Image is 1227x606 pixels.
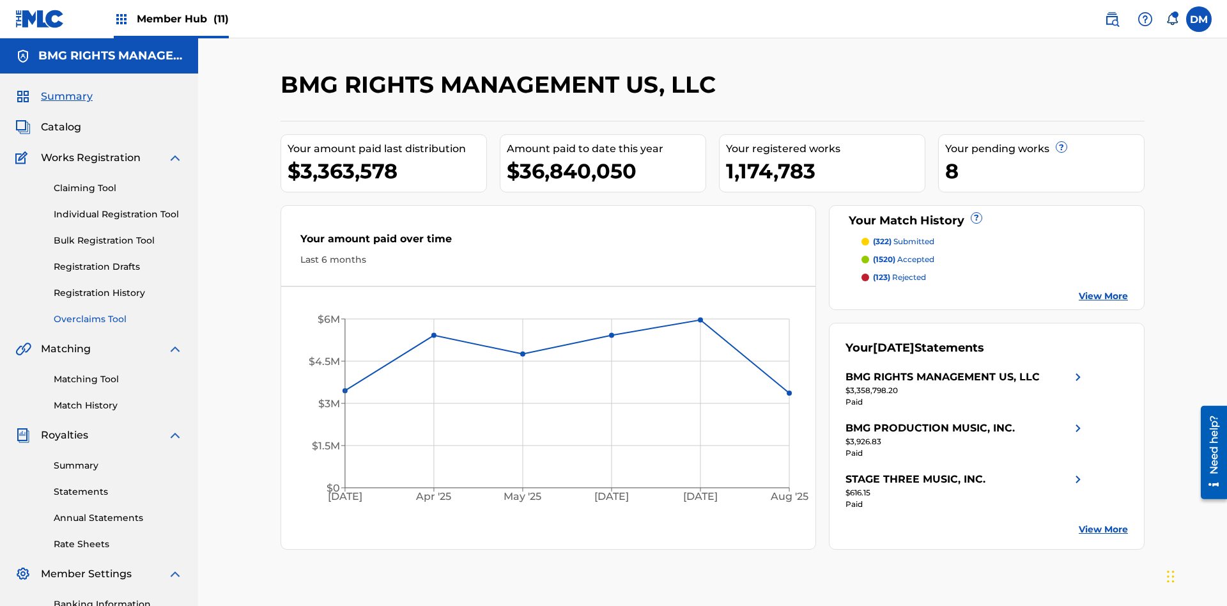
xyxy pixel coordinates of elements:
div: Your registered works [726,141,925,157]
tspan: [DATE] [684,491,718,503]
tspan: $0 [327,482,340,494]
a: Overclaims Tool [54,313,183,326]
a: Registration Drafts [54,260,183,274]
div: Paid [845,499,1086,510]
img: expand [167,341,183,357]
iframe: Chat Widget [1163,545,1227,606]
div: $3,363,578 [288,157,486,185]
tspan: $1.5M [312,440,340,452]
tspan: May '25 [504,491,542,503]
img: right chevron icon [1070,369,1086,385]
a: BMG PRODUCTION MUSIC, INC.right chevron icon$3,926.83Paid [845,421,1086,459]
a: STAGE THREE MUSIC, INC.right chevron icon$616.15Paid [845,472,1086,510]
img: Top Rightsholders [114,12,129,27]
img: Member Settings [15,566,31,582]
img: search [1104,12,1120,27]
tspan: [DATE] [328,491,362,503]
div: Your pending works [945,141,1144,157]
h2: BMG RIGHTS MANAGEMENT US, LLC [281,70,722,99]
span: Works Registration [41,150,141,166]
img: expand [167,150,183,166]
span: Royalties [41,428,88,443]
div: Help [1132,6,1158,32]
div: STAGE THREE MUSIC, INC. [845,472,985,487]
div: Notifications [1166,13,1178,26]
span: (322) [873,237,891,246]
span: (123) [873,272,890,282]
div: BMG RIGHTS MANAGEMENT US, LLC [845,369,1040,385]
a: Matching Tool [54,373,183,386]
div: Your amount paid over time [300,231,796,253]
span: (1520) [873,254,895,264]
span: Matching [41,341,91,357]
img: Accounts [15,49,31,64]
span: [DATE] [873,341,914,355]
img: expand [167,566,183,582]
a: View More [1079,290,1128,303]
div: User Menu [1186,6,1212,32]
a: Public Search [1099,6,1125,32]
tspan: $3M [318,398,340,410]
a: (123) rejected [861,272,1129,283]
img: Royalties [15,428,31,443]
div: Drag [1167,557,1175,596]
a: BMG RIGHTS MANAGEMENT US, LLCright chevron icon$3,358,798.20Paid [845,369,1086,408]
img: MLC Logo [15,10,65,28]
a: Claiming Tool [54,182,183,195]
h5: BMG RIGHTS MANAGEMENT US, LLC [38,49,183,63]
div: 8 [945,157,1144,185]
div: Amount paid to date this year [507,141,706,157]
div: $36,840,050 [507,157,706,185]
img: right chevron icon [1070,472,1086,487]
a: Individual Registration Tool [54,208,183,221]
a: (322) submitted [861,236,1129,247]
a: Statements [54,485,183,499]
tspan: $6M [318,313,340,325]
div: Your Statements [845,339,984,357]
img: Works Registration [15,150,32,166]
a: Rate Sheets [54,538,183,551]
span: ? [971,213,982,223]
img: Matching [15,341,31,357]
a: Registration History [54,286,183,300]
div: $616.15 [845,487,1086,499]
div: 1,174,783 [726,157,925,185]
div: BMG PRODUCTION MUSIC, INC. [845,421,1015,436]
span: Member Hub [137,12,229,26]
div: $3,358,798.20 [845,385,1086,396]
p: accepted [873,254,934,265]
iframe: Resource Center [1191,401,1227,506]
div: Paid [845,396,1086,408]
img: Summary [15,89,31,104]
a: SummarySummary [15,89,93,104]
p: submitted [873,236,934,247]
a: Bulk Registration Tool [54,234,183,247]
div: Paid [845,447,1086,459]
img: expand [167,428,183,443]
a: Match History [54,399,183,412]
div: Last 6 months [300,253,796,267]
tspan: Aug '25 [770,491,808,503]
p: rejected [873,272,926,283]
img: right chevron icon [1070,421,1086,436]
span: (11) [213,13,229,25]
a: View More [1079,523,1128,536]
tspan: $4.5M [309,355,340,368]
span: Summary [41,89,93,104]
a: Summary [54,459,183,472]
tspan: Apr '25 [416,491,452,503]
img: Catalog [15,120,31,135]
img: help [1138,12,1153,27]
span: Member Settings [41,566,132,582]
span: ? [1056,142,1067,152]
div: Your Match History [845,212,1129,229]
span: Catalog [41,120,81,135]
a: Annual Statements [54,511,183,525]
div: Your amount paid last distribution [288,141,486,157]
div: $3,926.83 [845,436,1086,447]
a: CatalogCatalog [15,120,81,135]
tspan: [DATE] [595,491,629,503]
